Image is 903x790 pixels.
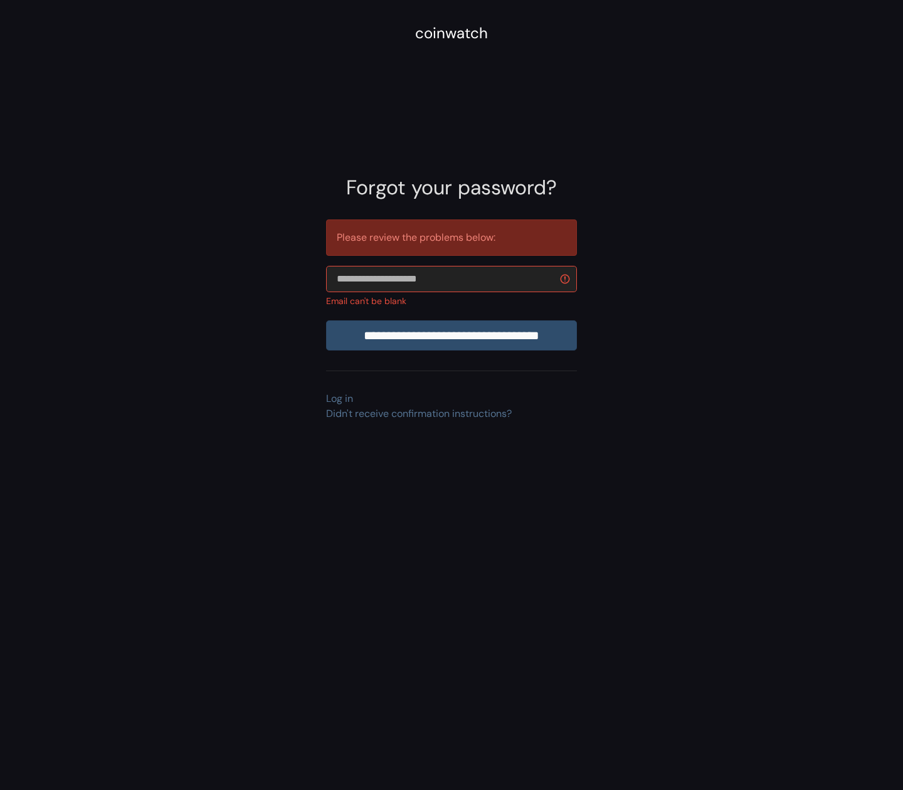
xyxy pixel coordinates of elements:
div: coinwatch [415,22,488,45]
a: Log in [326,392,353,405]
h2: Forgot your password? [326,176,577,199]
a: Didn't receive confirmation instructions? [326,407,512,420]
a: coinwatch [415,28,488,41]
div: Email can't be blank [326,295,577,308]
div: Please review the problems below: [326,219,577,256]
